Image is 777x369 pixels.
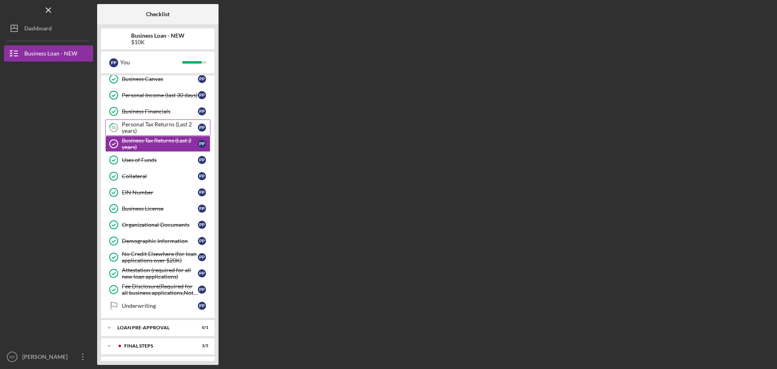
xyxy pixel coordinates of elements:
[105,184,210,200] a: EIN NumberPP
[146,11,170,17] b: Checklist
[124,343,188,348] div: FINAL STEPS
[198,205,206,213] div: P P
[198,91,206,99] div: P P
[105,265,210,282] a: Attestation (required for all new loan applications)PP
[198,140,206,148] div: P P
[24,45,77,64] div: Business Loan - NEW
[117,325,188,330] div: LOAN PRE-APPROVAL
[198,188,206,196] div: P P
[198,237,206,245] div: P P
[122,205,198,212] div: Business License
[105,217,210,233] a: Organizational DocumentsPP
[4,45,93,62] button: Business Loan - NEW
[105,87,210,103] a: Personal Income (last 30 days)PP
[198,253,206,261] div: P P
[4,20,93,36] button: Dashboard
[122,92,198,98] div: Personal Income (last 30 days)
[198,156,206,164] div: P P
[105,152,210,168] a: Uses of FundsPP
[10,355,15,359] text: PP
[198,286,206,294] div: P P
[105,249,210,265] a: No Credit Elsewhere (for loan applications over $20K)PP
[105,136,210,152] a: Business Tax Returns (Last 2 years)PP
[122,121,198,134] div: Personal Tax Returns (Last 2 years)
[105,298,210,314] a: UnderwritingPP
[105,119,210,136] a: 10Personal Tax Returns (Last 2 years)PP
[111,125,117,130] tspan: 10
[198,75,206,83] div: P P
[194,343,208,348] div: 3 / 5
[105,282,210,298] a: Fee Disclosure(Required for all business applications,Not needed for Contractor loans)PP
[122,173,198,179] div: Collateral
[122,283,198,296] div: Fee Disclosure(Required for all business applications,Not needed for Contractor loans)
[122,251,198,264] div: No Credit Elsewhere (for loan applications over $20K)
[198,302,206,310] div: P P
[194,325,208,330] div: 0 / 1
[105,200,210,217] a: Business LicensePP
[122,76,198,82] div: Business Canvas
[198,269,206,277] div: P P
[4,349,93,365] button: PP[PERSON_NAME]
[105,233,210,249] a: Demographic InformationPP
[122,267,198,280] div: Attestation (required for all new loan applications)
[122,108,198,115] div: Business Financials
[131,32,185,39] b: Business Loan - NEW
[122,303,198,309] div: Underwriting
[122,137,198,150] div: Business Tax Returns (Last 2 years)
[105,103,210,119] a: Business FinancialsPP
[24,20,52,38] div: Dashboard
[122,238,198,244] div: Demographic Information
[120,55,182,69] div: You
[105,168,210,184] a: CollateralPP
[198,107,206,115] div: P P
[131,39,185,45] div: $10K
[109,58,118,67] div: P P
[20,349,73,367] div: [PERSON_NAME]
[105,71,210,87] a: Business CanvasPP
[122,222,198,228] div: Organizational Documents
[198,221,206,229] div: P P
[198,124,206,132] div: P P
[198,172,206,180] div: P P
[122,157,198,163] div: Uses of Funds
[122,189,198,196] div: EIN Number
